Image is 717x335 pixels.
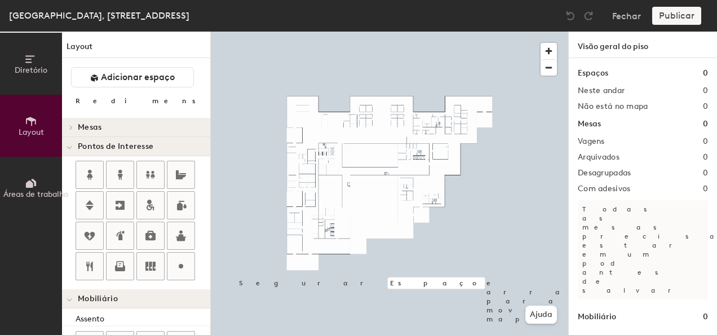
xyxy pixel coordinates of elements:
button: Adicionar espaço [71,67,194,87]
span: Mobiliário [78,294,118,303]
span: Mesas [78,123,101,132]
img: Refazer [583,10,594,21]
h2: 0 [703,184,708,193]
span: Layout [19,127,44,137]
h1: 0 [703,67,708,80]
h2: Neste andar [578,86,625,95]
h2: Com adesivos [578,184,630,193]
h2: Desagrupadas [578,169,631,178]
h1: Mesas [578,118,601,130]
div: [GEOGRAPHIC_DATA], [STREET_ADDRESS] [9,8,189,23]
p: Todas as mesas precisam estar em um pod antes de salvar [578,200,708,299]
h2: 0 [703,102,708,111]
h1: Espaços [578,67,608,80]
span: Diretório [15,65,47,75]
div: Assento [76,313,210,325]
img: Desfazer [565,10,576,21]
h1: Layout [62,41,210,58]
div: Redimensionar [76,96,308,105]
span: Pontos de Interesse [78,142,153,151]
h1: 0 [703,311,708,323]
h2: Arquivados [578,153,619,162]
h1: Mobiliário [578,311,616,323]
span: Adicionar espaço [101,72,175,83]
h1: Visão geral do piso [569,32,717,58]
h2: Vagens [578,137,605,146]
h2: 0 [703,153,708,162]
h2: 0 [703,137,708,146]
span: Áreas de trabalho [3,189,68,199]
h2: Não está no mapa [578,102,648,111]
h2: 0 [703,169,708,178]
h1: 0 [703,118,708,130]
h2: 0 [703,86,708,95]
button: Ajuda [525,306,557,324]
button: Fechar [612,7,641,25]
